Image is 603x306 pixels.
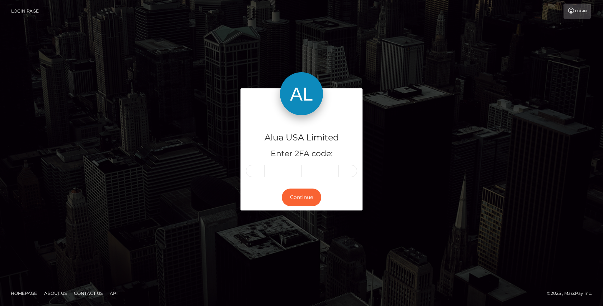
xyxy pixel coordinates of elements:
a: Login [564,4,591,19]
a: Contact Us [71,288,106,299]
h4: Alua USA Limited [246,131,357,144]
div: © 2025 , MassPay Inc. [547,289,598,297]
a: Homepage [8,288,40,299]
a: About Us [41,288,70,299]
button: Continue [282,189,321,206]
img: Alua USA Limited [280,72,323,115]
a: Login Page [11,4,39,19]
a: API [107,288,121,299]
h5: Enter 2FA code: [246,148,357,159]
